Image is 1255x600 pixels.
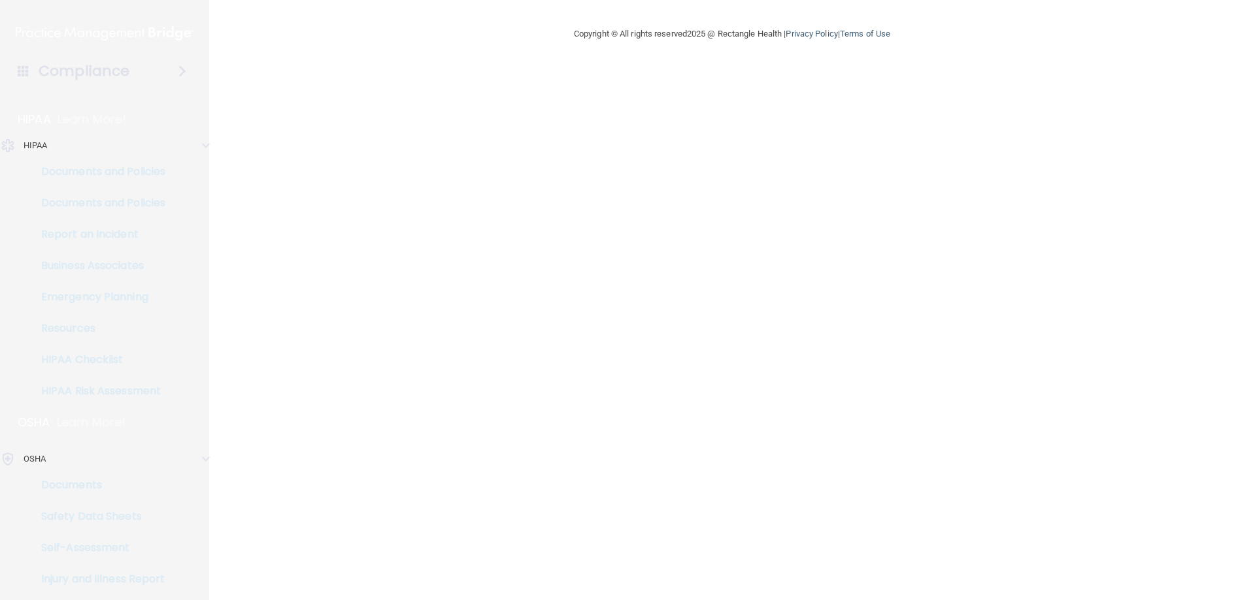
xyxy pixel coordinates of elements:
p: Injury and Illness Report [8,573,187,586]
p: Documents and Policies [8,197,187,210]
p: Business Associates [8,259,187,272]
img: PMB logo [16,20,193,46]
p: HIPAA Risk Assessment [8,385,187,398]
p: Resources [8,322,187,335]
p: Report an Incident [8,228,187,241]
p: OSHA [18,415,50,430]
p: Documents [8,479,187,492]
p: HIPAA Checklist [8,353,187,366]
a: Terms of Use [840,29,890,39]
p: Safety Data Sheets [8,510,187,523]
p: Documents and Policies [8,165,187,178]
h4: Compliance [39,62,129,80]
p: Emergency Planning [8,291,187,304]
p: OSHA [24,451,46,467]
a: Privacy Policy [786,29,837,39]
div: Copyright © All rights reserved 2025 @ Rectangle Health | | [494,13,971,55]
p: HIPAA [18,112,51,127]
p: Self-Assessment [8,541,187,554]
p: Learn More! [57,415,126,430]
p: HIPAA [24,138,48,153]
p: Learn More! [58,112,127,127]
